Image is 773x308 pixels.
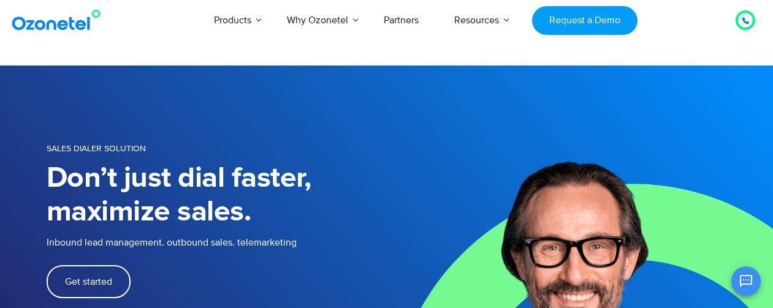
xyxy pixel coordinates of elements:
a: Get started [47,265,131,298]
span: Get started [65,277,112,287]
span: SALES DIALER SOLUTION [47,143,146,154]
h1: Don’t just dial faster, maximize sales. [47,162,387,229]
a: Request a Demo [532,6,637,35]
button: Open chat [731,266,761,296]
p: Inbound lead management. outbound sales. telemarketing [47,235,387,250]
